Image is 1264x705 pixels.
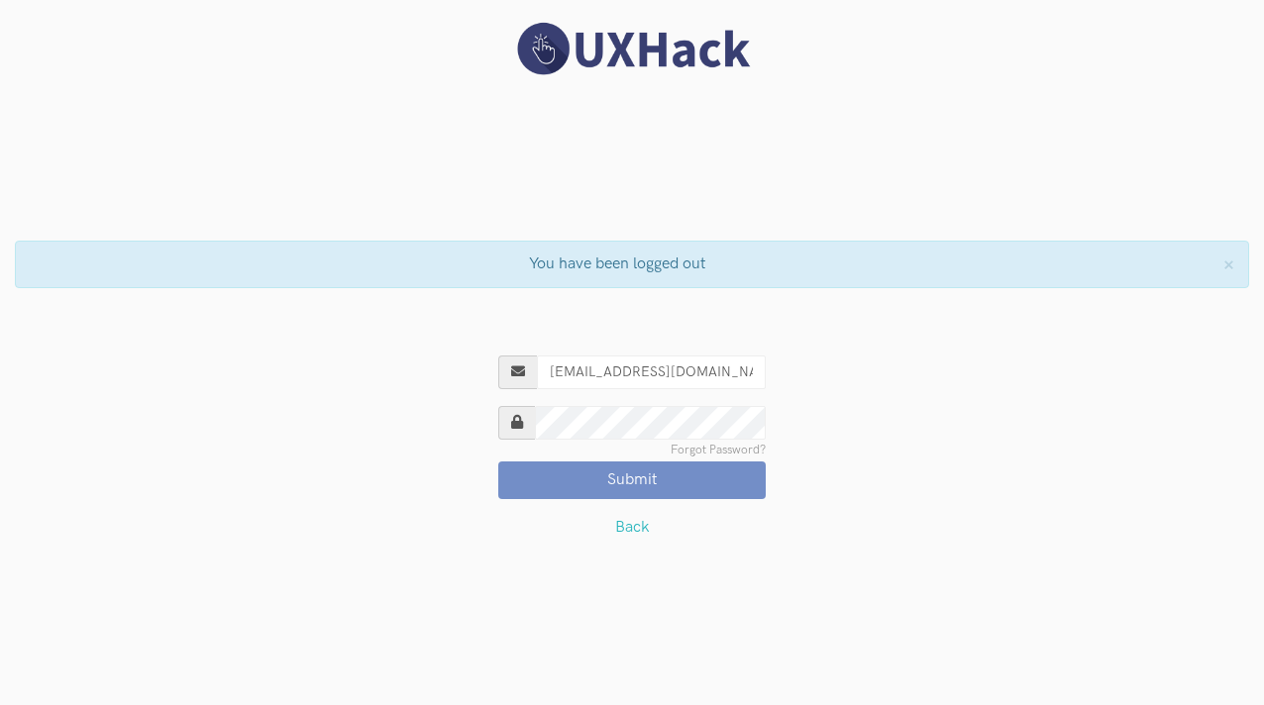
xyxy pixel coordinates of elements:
[537,355,766,389] input: Email Address
[508,20,756,78] img: UXHack logo
[615,518,650,537] a: Back
[529,254,705,273] span: You have been logged out
[498,461,766,499] button: Submit
[535,406,766,440] input: Forgot Password?
[1223,254,1234,275] button: ×
[671,445,766,456] a: Forgot Password?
